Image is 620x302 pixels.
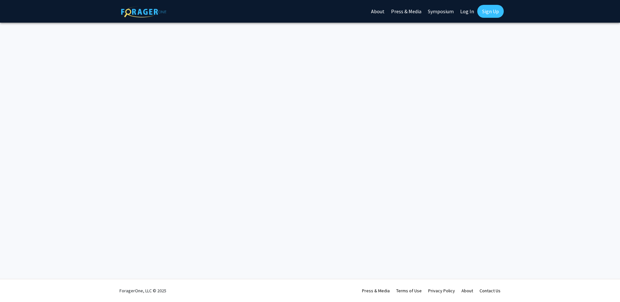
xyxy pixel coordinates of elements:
div: ForagerOne, LLC © 2025 [119,279,166,302]
a: Terms of Use [396,288,422,294]
a: Privacy Policy [428,288,455,294]
a: About [461,288,473,294]
a: Sign Up [477,5,504,18]
a: Contact Us [480,288,501,294]
a: Press & Media [362,288,390,294]
img: ForagerOne Logo [121,6,166,17]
